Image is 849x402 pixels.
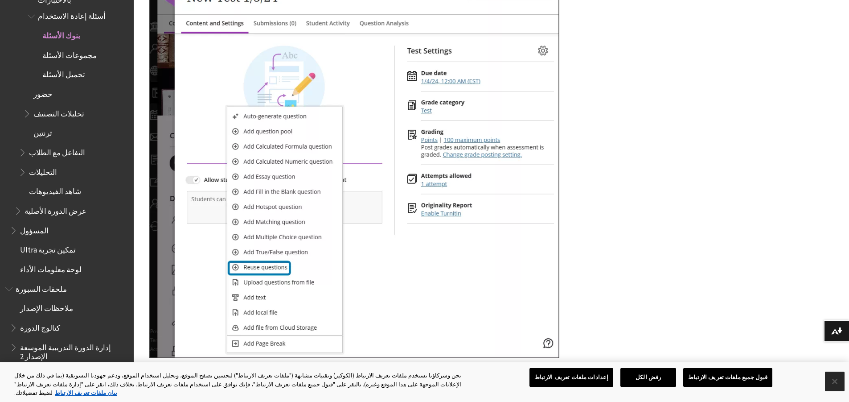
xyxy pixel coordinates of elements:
[25,206,86,216] font: عرض الدورة الأصلية
[33,109,84,119] font: تحليلات التصنيف
[14,372,461,397] font: نحن وشركاؤنا نستخدم ملفات تعريف الارتباط (الكوكيز) وتقنيات مشابهة ("ملفات تعريف الارتباط") لتحسين...
[42,31,80,41] font: بنوك الأسئلة
[29,186,81,196] font: شاهد الفيديوهات
[55,389,117,397] font: بيان ملفات تعريف الارتباط
[825,372,845,391] button: يغلق
[29,148,85,157] font: التفاعل مع الطلاب
[620,368,676,387] button: رفض الكل
[29,167,57,177] font: التحليلات
[20,343,111,361] font: إدارة الدورة التدريبية الموسعة الإصدار 2
[20,265,82,274] font: لوحة معلومات الأداء
[688,373,767,381] font: قبول جميع ملفات تعريف الارتباط
[55,389,117,397] a: مزيد من المعلومات حول خصوصيتك، تفتح في علامة تبويب جديدة
[20,245,76,255] font: تمكين تجربة Ultra
[38,11,106,21] font: أسئلة إعادة الاستخدام
[20,303,73,313] font: ملاحظات الإصدار
[33,89,53,99] font: حضور
[683,368,772,387] button: قبول جميع ملفات تعريف الارتباط
[636,373,661,381] font: رفض الكل
[20,226,49,236] font: المسؤول
[42,70,85,79] font: تحميل الأسئلة
[42,50,97,60] font: مجموعات الأسئلة
[33,128,52,138] font: ترنتين
[529,368,614,387] button: إعدادات ملفات تعريف الارتباط
[534,373,609,381] font: إعدادات ملفات تعريف الارتباط
[16,284,67,294] font: ملحقات السبورة
[20,323,60,333] font: كتالوج الدورة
